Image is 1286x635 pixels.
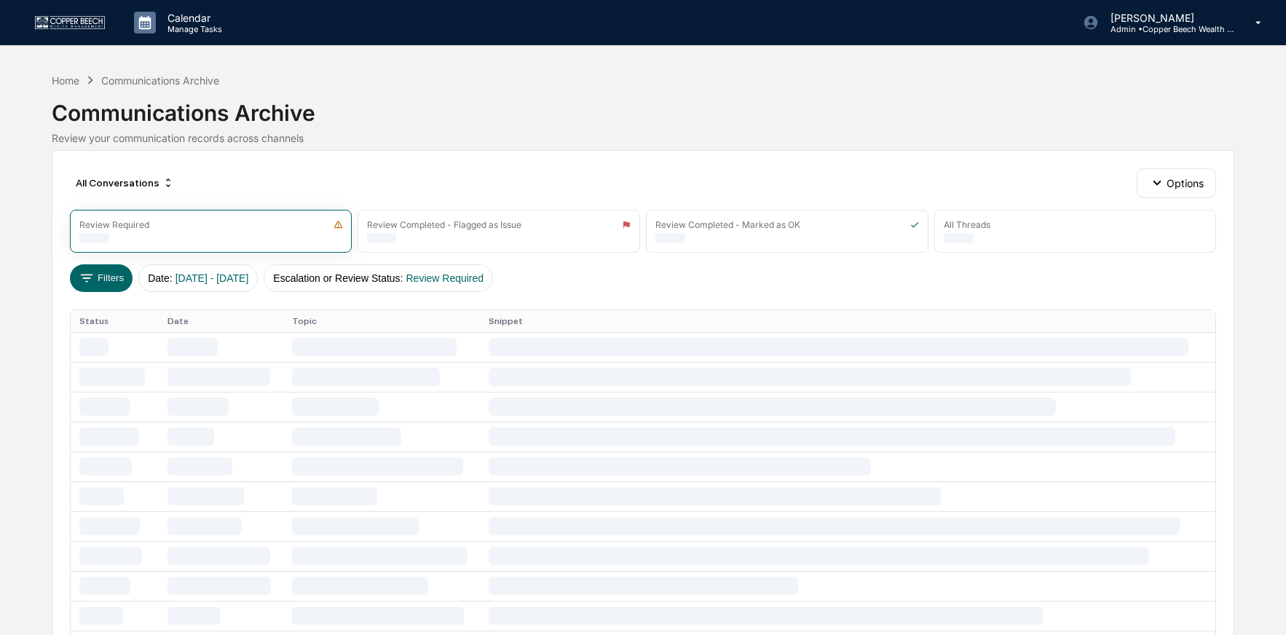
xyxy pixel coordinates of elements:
div: Review Completed - Flagged as Issue [367,219,521,230]
p: Calendar [156,12,229,24]
div: Communications Archive [101,74,219,87]
div: All Threads [944,219,990,230]
div: Review Required [79,219,149,230]
img: icon [622,220,631,229]
button: Options [1137,168,1216,197]
img: icon [334,220,343,229]
p: Admin • Copper Beech Wealth Management [1099,24,1234,34]
img: icon [910,220,919,229]
div: Review Completed - Marked as OK [655,219,800,230]
th: Topic [283,310,480,332]
button: Date:[DATE] - [DATE] [138,264,258,292]
p: Manage Tasks [156,24,229,34]
th: Date [159,310,283,332]
div: Home [52,74,79,87]
th: Snippet [480,310,1216,332]
span: [DATE] - [DATE] [175,272,249,284]
div: Review your communication records across channels [52,132,1235,144]
th: Status [71,310,159,332]
p: [PERSON_NAME] [1099,12,1234,24]
span: Review Required [406,272,484,284]
button: Filters [70,264,133,292]
div: Communications Archive [52,88,1235,126]
button: Escalation or Review Status:Review Required [264,264,493,292]
div: All Conversations [70,171,180,194]
img: logo [35,16,105,28]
